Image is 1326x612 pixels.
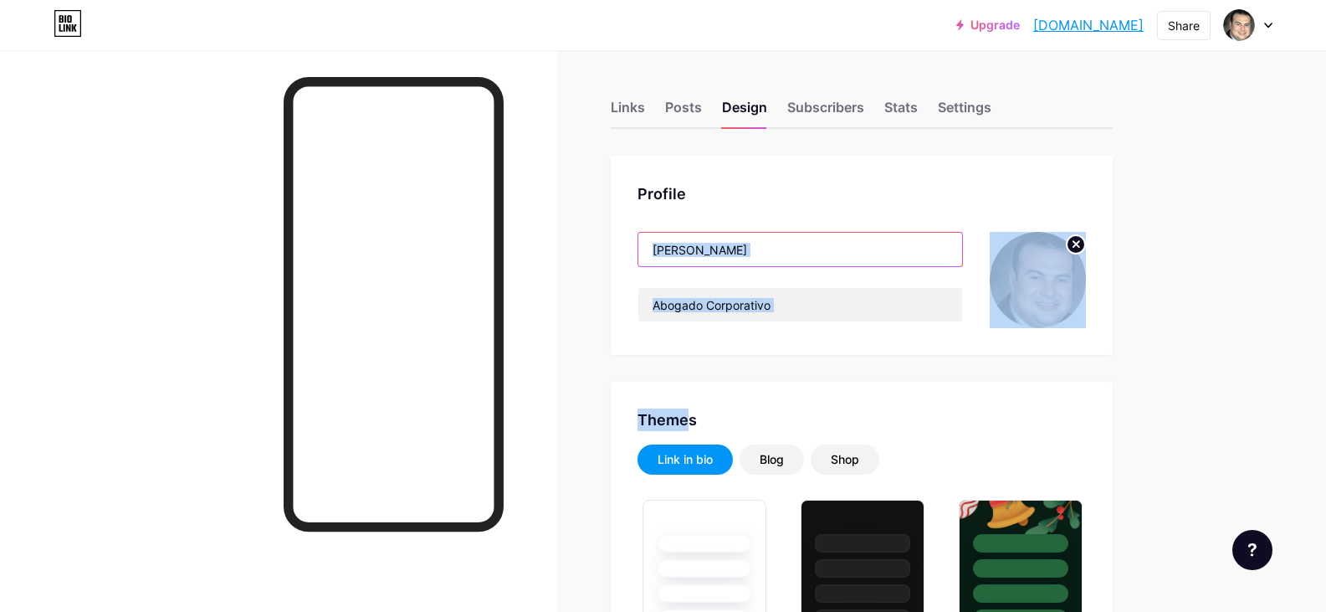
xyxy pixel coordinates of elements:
[1168,17,1200,34] div: Share
[760,451,784,468] div: Blog
[1033,15,1144,35] a: [DOMAIN_NAME]
[637,183,1086,205] div: Profile
[990,232,1086,328] img: Austin Beaumont
[658,451,713,468] div: Link in bio
[1223,9,1255,41] img: Austin Beaumont
[638,233,962,266] input: Name
[611,97,645,127] div: Links
[722,97,767,127] div: Design
[884,97,918,127] div: Stats
[787,97,864,127] div: Subscribers
[638,288,962,321] input: Bio
[831,451,859,468] div: Shop
[938,97,991,127] div: Settings
[665,97,702,127] div: Posts
[637,409,1086,431] div: Themes
[956,18,1020,32] a: Upgrade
